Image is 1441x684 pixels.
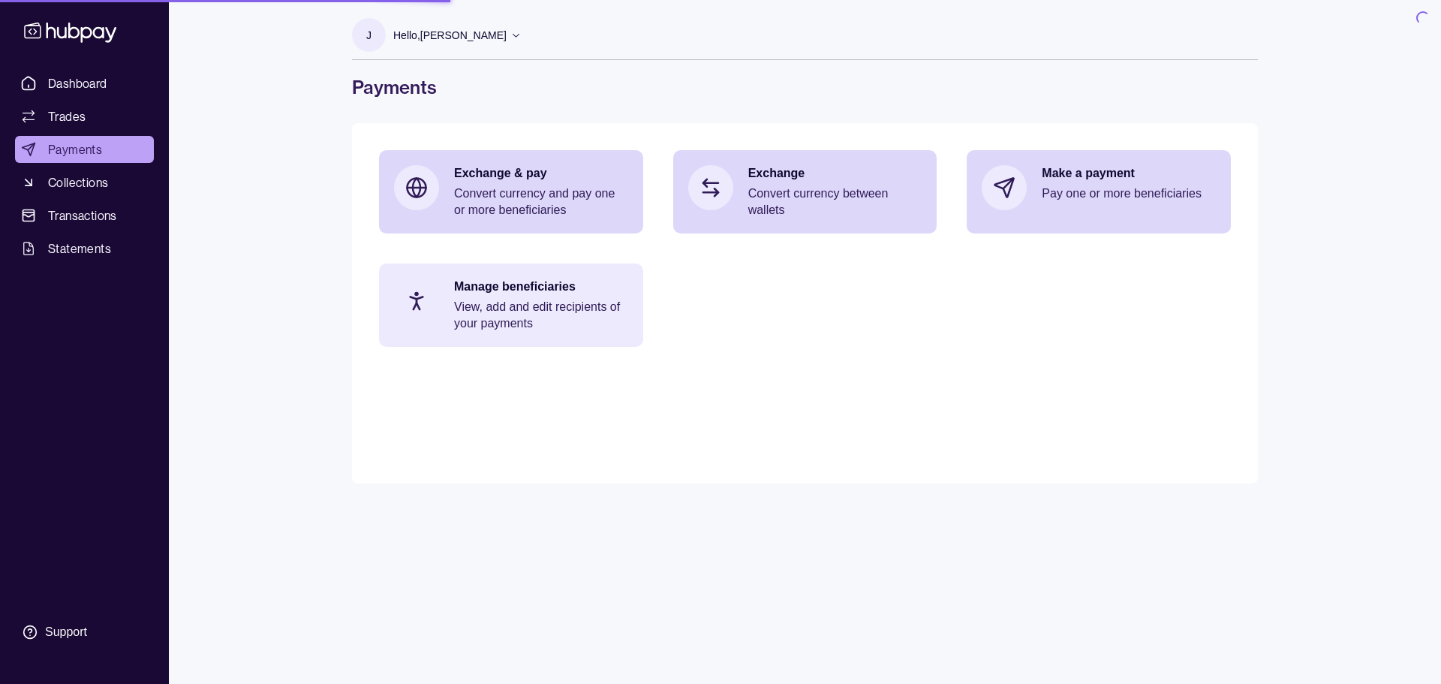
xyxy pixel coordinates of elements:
a: Support [15,616,154,648]
a: Trades [15,103,154,130]
p: Convert currency between wallets [748,185,922,218]
a: Dashboard [15,70,154,97]
a: Transactions [15,202,154,229]
span: Dashboard [48,74,107,92]
a: Collections [15,169,154,196]
p: Exchange [748,165,922,182]
p: View, add and edit recipients of your payments [454,299,628,332]
p: Pay one or more beneficiaries [1042,185,1216,202]
a: Payments [15,136,154,163]
span: Transactions [48,206,117,224]
p: Convert currency and pay one or more beneficiaries [454,185,628,218]
span: Payments [48,140,102,158]
a: Statements [15,235,154,262]
span: Statements [48,240,111,258]
p: Make a payment [1042,165,1216,182]
span: Collections [48,173,108,191]
p: Hello, [PERSON_NAME] [393,27,507,44]
a: Manage beneficiariesView, add and edit recipients of your payments [379,264,643,347]
p: Exchange & pay [454,165,628,182]
a: ExchangeConvert currency between wallets [673,150,937,234]
a: Exchange & payConvert currency and pay one or more beneficiaries [379,150,643,234]
p: J [366,27,372,44]
h1: Payments [352,75,1258,99]
div: Support [45,624,87,640]
a: Make a paymentPay one or more beneficiaries [967,150,1231,225]
span: Trades [48,107,86,125]
p: Manage beneficiaries [454,279,628,295]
